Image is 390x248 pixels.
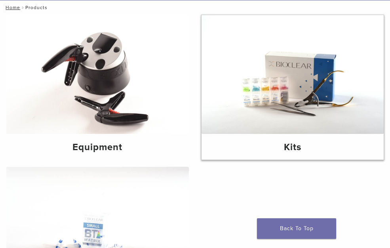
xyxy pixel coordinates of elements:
img: Equipment [6,15,189,134]
a: Back To Top [257,218,336,239]
h4: Kits [208,140,378,155]
a: Home [3,5,20,10]
img: Kits [202,15,384,134]
a: Kits [202,15,384,160]
h4: Equipment [13,140,183,155]
a: Equipment [6,15,189,160]
span: / [20,6,25,10]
